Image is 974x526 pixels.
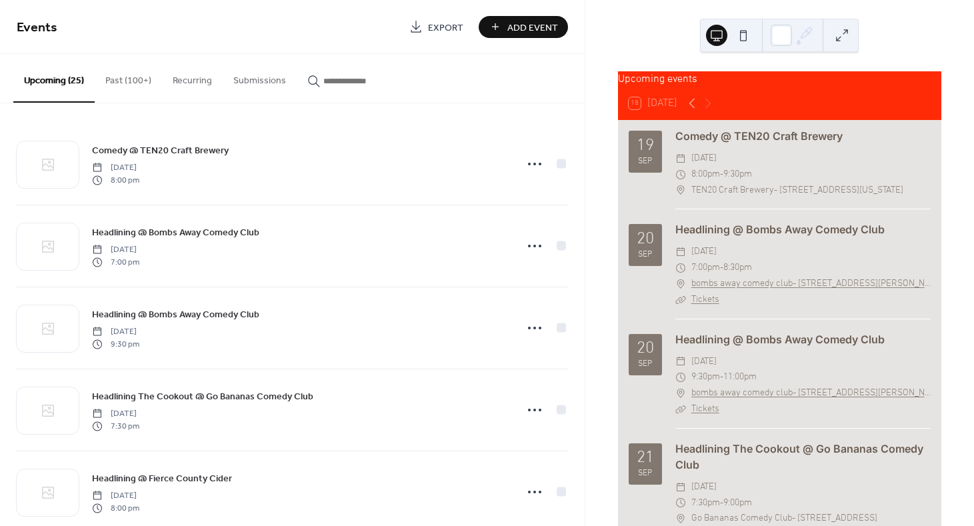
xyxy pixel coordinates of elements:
div: Comedy @ TEN20 Craft Brewery [675,128,931,144]
span: 11:00pm [723,369,757,385]
a: Tickets [691,294,719,305]
span: - [720,260,723,276]
div: ​ [675,151,686,167]
div: ​ [675,167,686,183]
span: 9:30pm [723,167,752,183]
span: 8:30pm [723,260,752,276]
a: Headlining @ Bombs Away Comedy Club [675,333,885,346]
span: [DATE] [92,244,139,256]
div: ​ [675,495,686,511]
span: 8:00 pm [92,502,139,514]
button: Submissions [223,54,297,101]
span: 8:00 pm [92,174,139,186]
span: [DATE] [691,479,717,495]
div: ​ [675,401,686,417]
span: 8:00pm [691,167,720,183]
span: [DATE] [691,244,717,260]
div: 21 [637,450,654,467]
div: ​ [675,183,686,199]
div: ​ [675,276,686,292]
a: Comedy @ TEN20 Craft Brewery [92,143,229,158]
div: ​ [675,369,686,385]
button: Add Event [479,16,568,38]
div: Sep [638,469,652,478]
a: Export [399,16,473,38]
span: Export [428,21,463,35]
span: 7:30 pm [92,420,139,432]
a: Headlining @ Fierce County Cider [92,471,232,486]
span: Add Event [507,21,558,35]
button: Past (100+) [95,54,162,101]
div: ​ [675,385,686,401]
div: Sep [638,251,652,259]
a: Headlining @ Bombs Away Comedy Club [92,225,259,240]
a: Headlining @ Bombs Away Comedy Club [92,307,259,322]
span: [DATE] [691,151,717,167]
a: bombs away comedy club- [STREET_ADDRESS][PERSON_NAME] [691,276,931,292]
a: Headlining The Cookout @ Go Bananas Comedy Club [92,389,313,404]
button: Upcoming (25) [13,54,95,103]
div: Sep [638,360,652,369]
span: - [720,167,723,183]
span: [DATE] [92,326,139,338]
span: [DATE] [691,354,717,370]
span: Headlining @ Bombs Away Comedy Club [92,308,259,322]
span: Headlining @ Bombs Away Comedy Club [92,226,259,240]
span: 7:00pm [691,260,720,276]
span: Headlining @ Fierce County Cider [92,472,232,486]
span: 9:30pm [691,369,720,385]
a: Tickets [691,403,719,415]
span: 7:30pm [691,495,720,511]
button: Recurring [162,54,223,101]
span: - [720,495,723,511]
span: [DATE] [92,162,139,174]
span: 7:00 pm [92,256,139,268]
div: ​ [675,244,686,260]
span: Events [17,15,57,41]
a: Headlining @ Bombs Away Comedy Club [675,223,885,236]
div: ​ [675,354,686,370]
div: 20 [637,341,654,357]
span: Headlining The Cookout @ Go Bananas Comedy Club [92,390,313,404]
div: ​ [675,260,686,276]
div: ​ [675,479,686,495]
div: Sep [638,157,652,166]
span: [DATE] [92,490,139,502]
div: 19 [637,138,654,155]
span: [DATE] [92,408,139,420]
span: 9:00pm [723,495,752,511]
div: Headlining The Cookout @ Go Bananas Comedy Club [675,441,931,473]
div: 20 [637,231,654,248]
div: ​ [675,292,686,308]
a: bombs away comedy club- [STREET_ADDRESS][PERSON_NAME] [691,385,931,401]
span: - [720,369,723,385]
div: Upcoming events [618,71,941,87]
span: 9:30 pm [92,338,139,350]
span: Comedy @ TEN20 Craft Brewery [92,144,229,158]
span: TEN20 Craft Brewery- [STREET_ADDRESS][US_STATE] [691,183,903,199]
